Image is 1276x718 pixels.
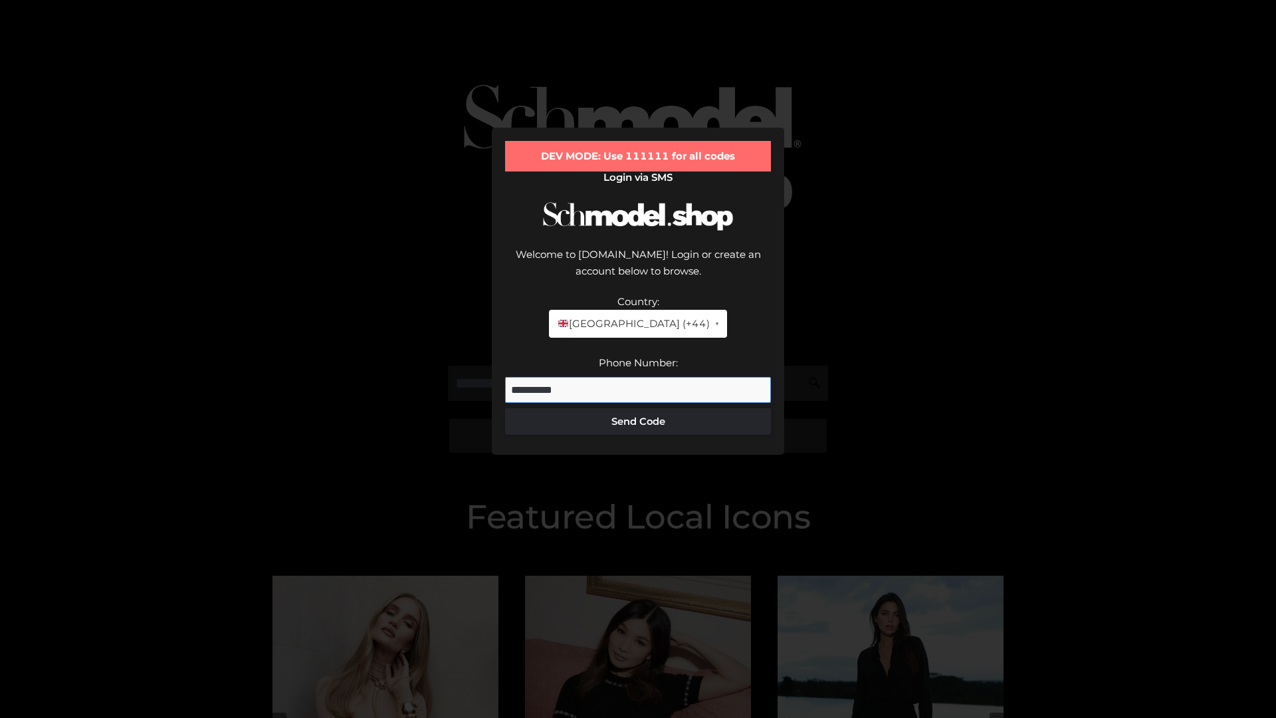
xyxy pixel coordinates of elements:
[617,295,659,308] label: Country:
[538,190,738,243] img: Schmodel Logo
[505,246,771,293] div: Welcome to [DOMAIN_NAME]! Login or create an account below to browse.
[505,141,771,172] div: DEV MODE: Use 111111 for all codes
[558,318,568,328] img: 🇬🇧
[599,356,678,369] label: Phone Number:
[557,315,709,332] span: [GEOGRAPHIC_DATA] (+44)
[505,408,771,435] button: Send Code
[505,172,771,183] h2: Login via SMS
